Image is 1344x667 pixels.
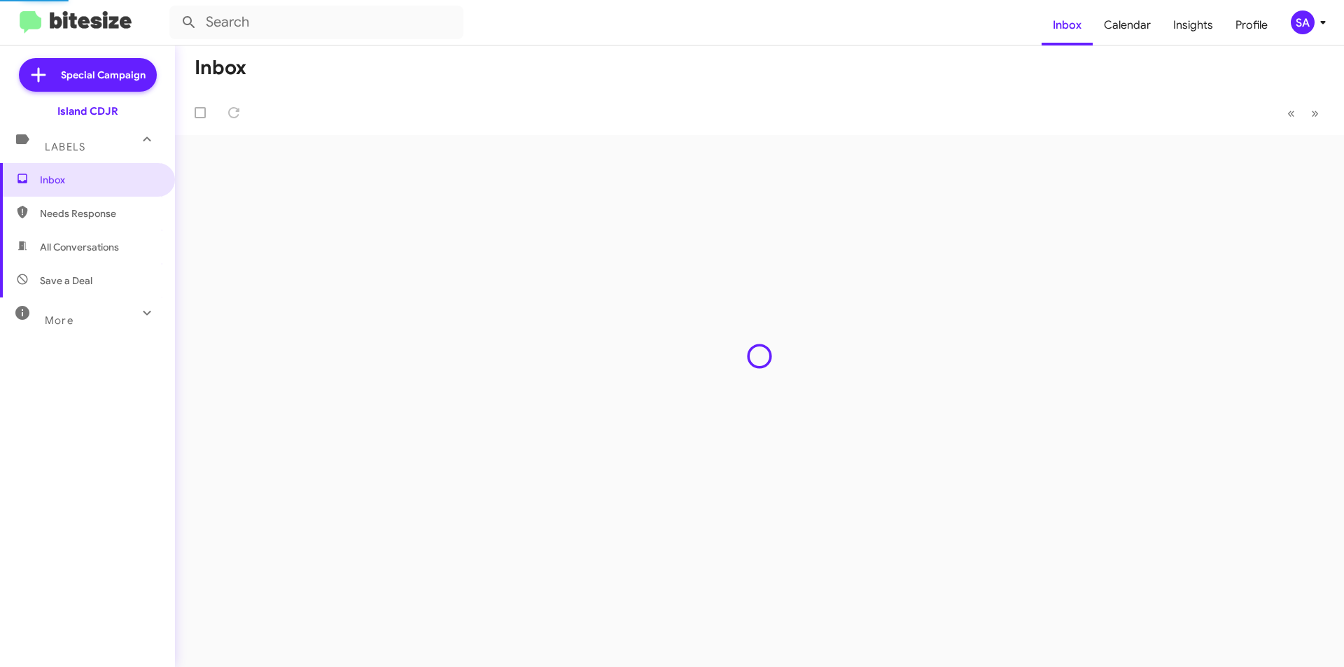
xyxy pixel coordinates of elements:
span: » [1311,104,1319,122]
span: Save a Deal [40,274,92,288]
span: Inbox [40,173,159,187]
span: All Conversations [40,240,119,254]
a: Special Campaign [19,58,157,92]
a: Profile [1224,5,1279,45]
button: SA [1279,10,1329,34]
span: Special Campaign [61,68,146,82]
nav: Page navigation example [1280,99,1327,127]
input: Search [169,6,463,39]
span: More [45,314,73,327]
span: Labels [45,141,85,153]
a: Calendar [1093,5,1162,45]
a: Inbox [1042,5,1093,45]
span: Needs Response [40,206,159,220]
div: SA [1291,10,1315,34]
h1: Inbox [195,57,246,79]
button: Previous [1279,99,1303,127]
button: Next [1303,99,1327,127]
div: Island CDJR [57,104,118,118]
a: Insights [1162,5,1224,45]
span: « [1287,104,1295,122]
